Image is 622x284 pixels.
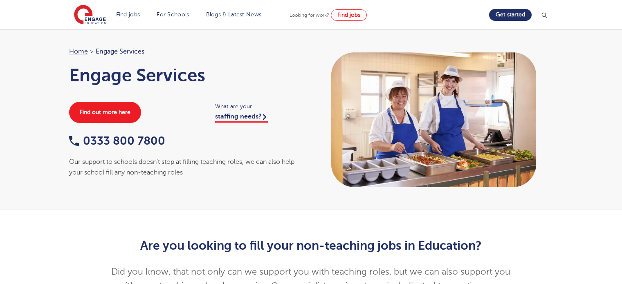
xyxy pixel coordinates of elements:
span: Engage Services [96,46,144,57]
a: Get started [489,9,532,21]
span: Looking for work? [290,12,329,18]
span: Find jobs [337,12,360,18]
nav: breadcrumb [69,46,303,57]
span: What are your [215,102,303,111]
a: Home [69,48,88,55]
a: For Schools [157,11,189,18]
a: Find jobs [331,9,367,21]
h2: Are you looking to fill your non-teaching jobs in Education? [110,239,512,253]
div: Our support to schools doesn't stop at filling teaching roles, we can also help your school fill ... [69,157,303,178]
a: 0333 800 7800 [69,134,165,147]
span: > [90,48,94,55]
h1: Engage Services [69,65,303,85]
a: staffing needs? [215,113,268,123]
a: Find out more here [69,102,141,123]
a: Blogs & Latest News [206,11,262,18]
a: Find jobs [116,11,140,18]
img: Engage Education [74,5,106,25]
